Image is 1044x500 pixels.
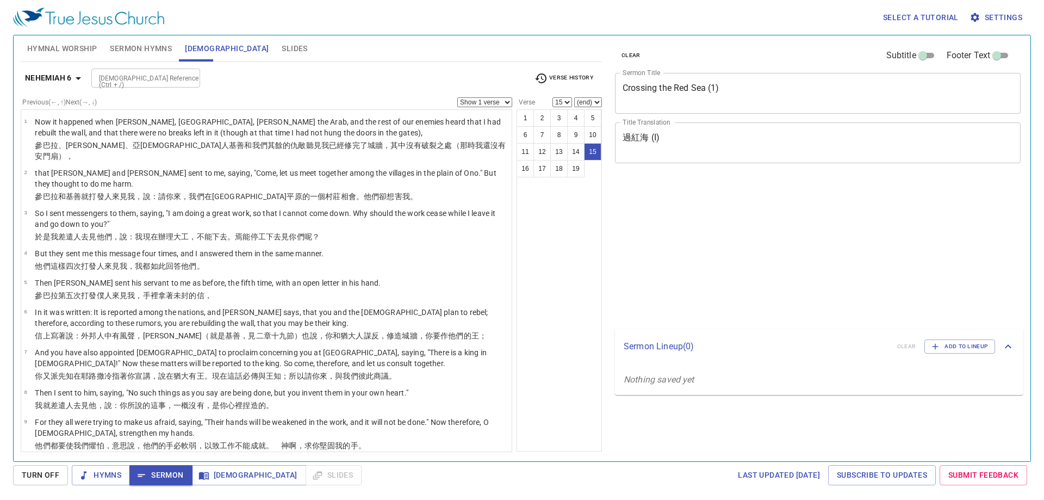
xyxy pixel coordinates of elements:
[243,372,396,380] wh1697: 必傳與
[13,8,164,27] img: True Jesus Church
[879,8,963,28] button: Select a tutorial
[24,389,27,395] span: 8
[947,49,991,62] span: Footer Text
[81,262,204,270] wh6471: 打發人
[517,109,534,127] button: 1
[35,387,408,398] p: Then I sent to him, saying, "No such things as you say are being done, but you invent them in you...
[567,126,585,144] button: 9
[135,331,487,340] wh8085: ，[PERSON_NAME]
[81,291,212,300] wh6471: 打發
[24,418,27,424] span: 9
[35,248,324,259] p: But they sent me this message four times, and I answered them in the same manner.
[22,99,97,106] label: Previous (←, ↑) Next (→, ↓)
[258,401,274,410] wh908: 的。
[181,192,418,201] wh3212: ，我們在[GEOGRAPHIC_DATA]
[35,290,381,301] p: 參巴拉
[35,307,508,329] p: In it was written: It is reported among the nations, and [PERSON_NAME] says, that you and the [DE...
[448,331,487,340] wh1933: 他們的王
[112,291,212,300] wh5288: 來見我，手裡
[266,441,366,450] wh6213: 。 神
[584,126,601,144] button: 10
[104,331,487,340] wh1471: 中有風聲
[35,440,508,451] p: 他們都要使我們懼怕
[624,340,888,353] p: Sermon Lineup ( 0 )
[418,331,487,340] wh2346: ，你要作
[828,465,936,485] a: Subscribe to Updates
[533,143,551,161] button: 12
[517,143,534,161] button: 11
[189,372,396,380] wh3063: 有王
[135,192,418,201] wh7971: ，說
[479,331,487,340] wh4428: ；
[35,141,506,161] wh5571: 、[PERSON_NAME]
[886,49,916,62] span: Subtitle
[402,192,418,201] wh7451: 我。
[212,232,320,241] wh3201: 下去
[584,143,601,161] button: 15
[181,232,320,241] wh1419: 工
[227,232,320,241] wh3381: 。焉能停
[622,51,641,60] span: clear
[35,347,508,369] p: And you have also appointed [DEMOGRAPHIC_DATA] to proclaim concerning you at [GEOGRAPHIC_DATA], s...
[58,372,397,380] wh5975: 先知
[13,465,68,485] button: Turn Off
[402,331,487,340] wh1129: 城牆
[58,192,418,201] wh5571: 和基善
[204,372,397,380] wh4428: 。現在這話
[358,441,366,450] wh3027: 。
[204,401,274,410] wh1961: ，是你心
[173,232,320,241] wh6213: 大
[948,468,1018,482] span: Submit Feedback
[66,331,487,340] wh3789: 說：外邦人
[138,468,183,482] span: Sermon
[379,331,487,340] wh4775: ，修造
[80,468,121,482] span: Hymns
[158,291,212,300] wh3027: 拿著未封
[972,11,1022,24] span: Settings
[95,72,179,84] input: Type Bible Reference
[738,468,820,482] span: Last updated [DATE]
[281,232,320,241] wh3381: 見你們呢？
[550,109,568,127] button: 3
[166,372,397,380] wh559: 在猶大
[35,417,508,439] p: For they all were trying to make us afraid, saying, "Their hands will be weakened in the work, an...
[97,291,212,300] wh7971: 僕人
[389,372,396,380] wh3289: 。
[27,42,97,55] span: Hymnal Worship
[35,277,381,288] p: Then [PERSON_NAME] sent his servant to me as before, the fifth time, with an open letter in his h...
[81,192,418,201] wh1654: 就打發人來見我
[567,143,585,161] button: 14
[931,342,988,351] span: Add to Lineup
[127,232,320,241] wh559: ：我現在辦理
[73,372,396,380] wh5030: 在耶路撒冷
[35,208,508,230] p: So I sent messengers to them, saying, "I am doing a great work, so that I cannot come down. Why s...
[35,140,508,162] p: 參巴拉
[151,192,418,201] wh559: ：請你來
[110,42,172,55] span: Sermon Hymns
[181,262,204,270] wh7725: 他們。
[35,141,506,161] wh2900: 、亞[DEMOGRAPHIC_DATA]人
[584,109,601,127] button: 5
[341,192,418,201] wh3715: 相會
[166,262,204,270] wh1697: 回答
[197,441,366,450] wh7503: ，以致工作
[104,441,366,450] wh3372: ，意思說
[24,279,27,285] span: 5
[287,192,418,201] wh207: 平原
[72,465,130,485] button: Hymns
[623,83,1013,103] textarea: Crossing the Red Sea (1)
[185,42,269,55] span: [DEMOGRAPHIC_DATA]
[289,441,366,450] wh430: 啊，求你堅固
[374,372,396,380] wh3162: 商議
[73,291,212,300] wh2549: 次
[274,372,396,380] wh4428: 知；所以請你來
[517,99,535,106] label: Verse
[58,152,73,161] wh1817: ），
[35,191,508,202] p: 參巴拉
[35,116,508,138] p: Now it happened when [PERSON_NAME], [GEOGRAPHIC_DATA], [PERSON_NAME] the Arab, and the rest of ou...
[533,109,551,127] button: 2
[112,401,274,410] wh559: ：你所說的
[35,261,324,271] p: 他們這樣四
[623,132,1013,153] textarea: 過紅海 (I)
[151,401,274,410] wh559: 這事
